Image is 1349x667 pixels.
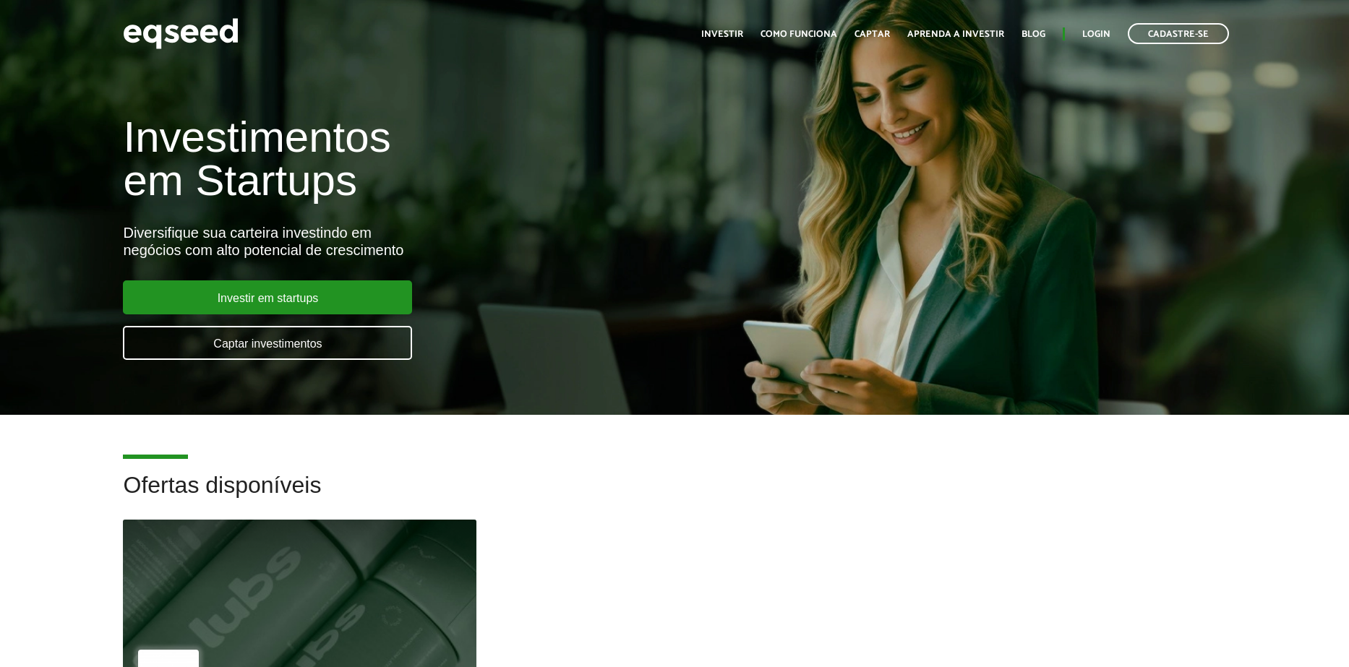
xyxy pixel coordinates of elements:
[907,30,1004,39] a: Aprenda a investir
[1082,30,1110,39] a: Login
[123,14,239,53] img: EqSeed
[701,30,743,39] a: Investir
[123,280,412,314] a: Investir em startups
[123,326,412,360] a: Captar investimentos
[761,30,837,39] a: Como funciona
[1128,23,1229,44] a: Cadastre-se
[123,473,1225,520] h2: Ofertas disponíveis
[123,116,776,202] h1: Investimentos em Startups
[855,30,890,39] a: Captar
[123,224,776,259] div: Diversifique sua carteira investindo em negócios com alto potencial de crescimento
[1022,30,1045,39] a: Blog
